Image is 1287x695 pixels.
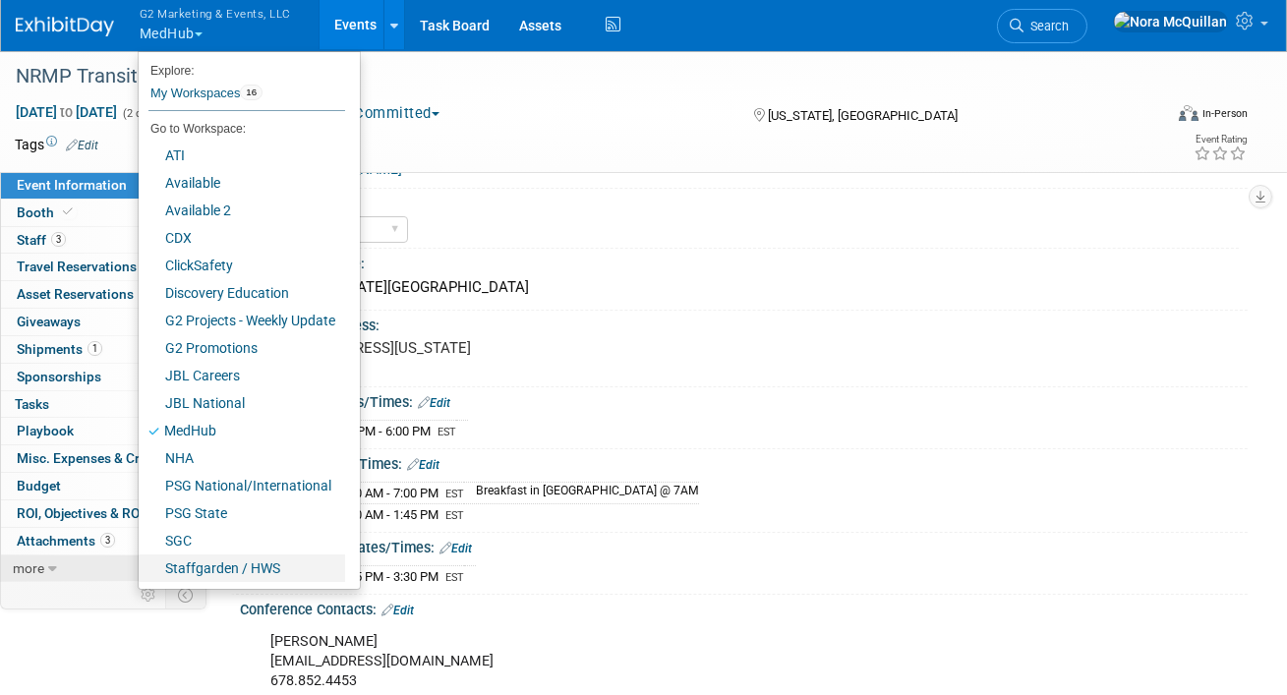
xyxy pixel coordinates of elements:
span: Tasks [15,396,49,412]
span: Sponsorships [17,369,101,384]
a: NHA [139,444,345,472]
a: Available 2 [139,197,345,224]
a: more [1,555,205,582]
a: Sponsorships [1,364,205,390]
a: Misc. Expenses & Credits [1,445,205,472]
td: Breakfast in [GEOGRAPHIC_DATA] @ 7AM [464,483,699,504]
a: Travel Reservations [1,254,205,280]
a: ROI, Objectives & ROO [1,500,205,527]
div: Event Rating [1194,135,1247,145]
img: Format-Inperson.png [1179,105,1199,121]
td: Toggle Event Tabs [166,582,206,608]
a: Attachments3 [1,528,205,554]
a: Tasks [1,391,205,418]
div: In-Person [1201,106,1248,121]
span: 7:00 AM - 7:00 PM [338,486,439,500]
a: Discovery Education [139,279,345,307]
span: 1 [88,341,102,356]
div: Event Venue Name: [240,249,1248,273]
a: Edit [407,458,439,472]
a: Edit [418,396,450,410]
div: Westin [US_STATE][GEOGRAPHIC_DATA] [255,272,1233,303]
a: PSG National/International [139,472,345,499]
a: CDX [139,224,345,252]
div: Exhibit Hall Dates/Times: [240,449,1248,475]
span: Shipments [17,341,102,357]
a: PSG State [139,499,345,527]
span: Budget [17,478,61,493]
td: Personalize Event Tab Strip [132,582,166,608]
span: Travel Reservations [17,259,137,274]
a: Staffgarden / HWS [139,554,345,582]
span: 7:00 AM - 1:45 PM [338,507,439,522]
span: 16 [240,85,263,100]
span: Giveaways [17,314,81,329]
span: Misc. Expenses & Credits [17,450,170,466]
span: G2 Marketing & Events, LLC [140,3,291,24]
a: SGC [139,527,345,554]
div: Booth Dismantle Dates/Times: [240,533,1248,558]
span: 3 [100,533,115,548]
a: G2 Projects - Weekly Update [139,307,345,334]
button: Committed [330,103,447,124]
a: Edit [381,604,414,617]
a: Event Information [1,172,205,199]
a: Budget [1,473,205,499]
span: Staff [17,232,66,248]
span: [DATE] [DATE] [15,103,118,121]
span: Search [1024,19,1069,33]
div: Booth Set-up Dates/Times: [240,387,1248,413]
img: Nora McQuillan [1113,11,1228,32]
li: Go to Workspace: [139,116,345,142]
a: Shipments1 [1,336,205,363]
div: Event Venue Address: [240,311,1248,335]
span: Playbook [17,423,74,438]
div: NRMP Transition to Residency [9,59,1142,94]
a: Search [997,9,1087,43]
span: ROI, Objectives & ROO [17,505,148,521]
td: Tags [15,135,98,154]
span: EST [445,509,464,522]
span: (2 days) [121,107,162,120]
span: EST [445,488,464,500]
i: Booth reservation complete [63,206,73,217]
span: EST [438,426,456,438]
div: Event Format [1067,102,1248,132]
a: Giveaways [1,309,205,335]
a: JBL National [139,389,345,417]
span: Attachments [17,533,115,549]
a: G2 Promotions [139,334,345,362]
span: 2:00 PM - 6:00 PM [330,424,431,438]
img: ExhibitDay [16,17,114,36]
a: JBL Careers [139,362,345,389]
span: 1:45 PM - 3:30 PM [338,569,439,584]
a: Edit [66,139,98,152]
span: Asset Reservations [17,286,134,302]
span: 3 [51,232,66,247]
a: Edit [439,542,472,555]
a: Staff3 [1,227,205,254]
li: Explore: [139,59,345,77]
a: Playbook [1,418,205,444]
span: [US_STATE], [GEOGRAPHIC_DATA] [768,108,958,123]
a: MedHub [139,417,345,444]
span: more [13,560,44,576]
span: EST [445,571,464,584]
a: My Workspaces16 [148,77,345,110]
div: Conference Contacts: [240,595,1248,620]
span: to [57,104,76,120]
a: ClickSafety [139,252,345,279]
div: Tier: [241,189,1239,213]
a: Available [139,169,345,197]
a: Asset Reservations [1,281,205,308]
a: ATI [139,142,345,169]
span: Booth [17,204,77,220]
span: Event Information [17,177,127,193]
pre: [STREET_ADDRESS][US_STATE] [262,339,638,357]
a: Booth [1,200,205,226]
